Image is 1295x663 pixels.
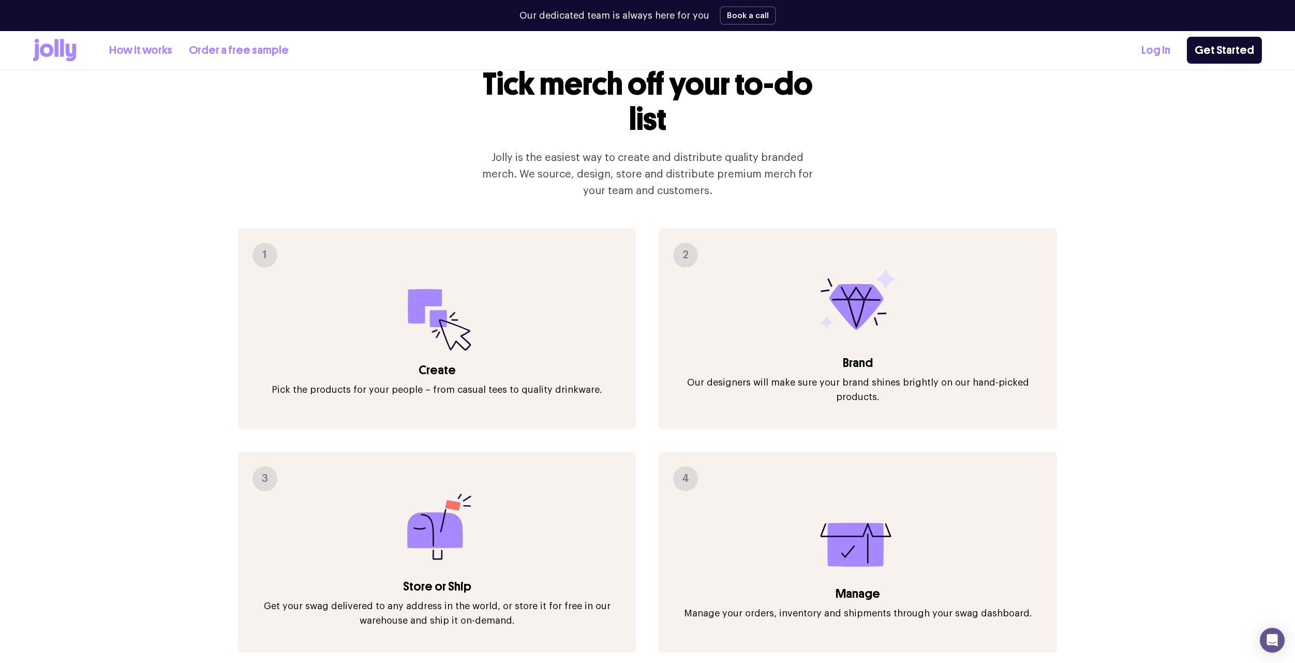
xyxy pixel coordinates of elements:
a: How it works [109,42,172,59]
h3: Manage [669,585,1047,602]
span: 4 [682,470,689,487]
p: Our dedicated team is always here for you [519,9,709,23]
p: Our designers will make sure your brand shines brightly on our hand-picked products. [669,375,1047,404]
p: Manage your orders, inventory and shipments through your swag dashboard. [684,606,1032,621]
a: Log In [1141,42,1170,59]
span: 2 [682,247,689,263]
div: Open Intercom Messenger [1260,628,1285,653]
span: 1 [262,247,267,263]
h3: Store or Ship [248,578,626,595]
button: Book a call [720,6,776,25]
a: Get Started [1187,37,1262,64]
p: Pick the products for your people – from casual tees to quality drinkware. [272,382,602,397]
span: 3 [262,470,268,487]
h3: Brand [669,355,1047,371]
p: Jolly is the easiest way to create and distribute quality branded merch. We source, design, store... [474,150,822,199]
a: Order a free sample [189,42,289,59]
h3: Create [248,362,626,378]
p: Get your swag delivered to any address in the world, or store it for free in our warehouse and sh... [248,599,626,628]
h2: Tick merch off your to-do list [474,67,822,137]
